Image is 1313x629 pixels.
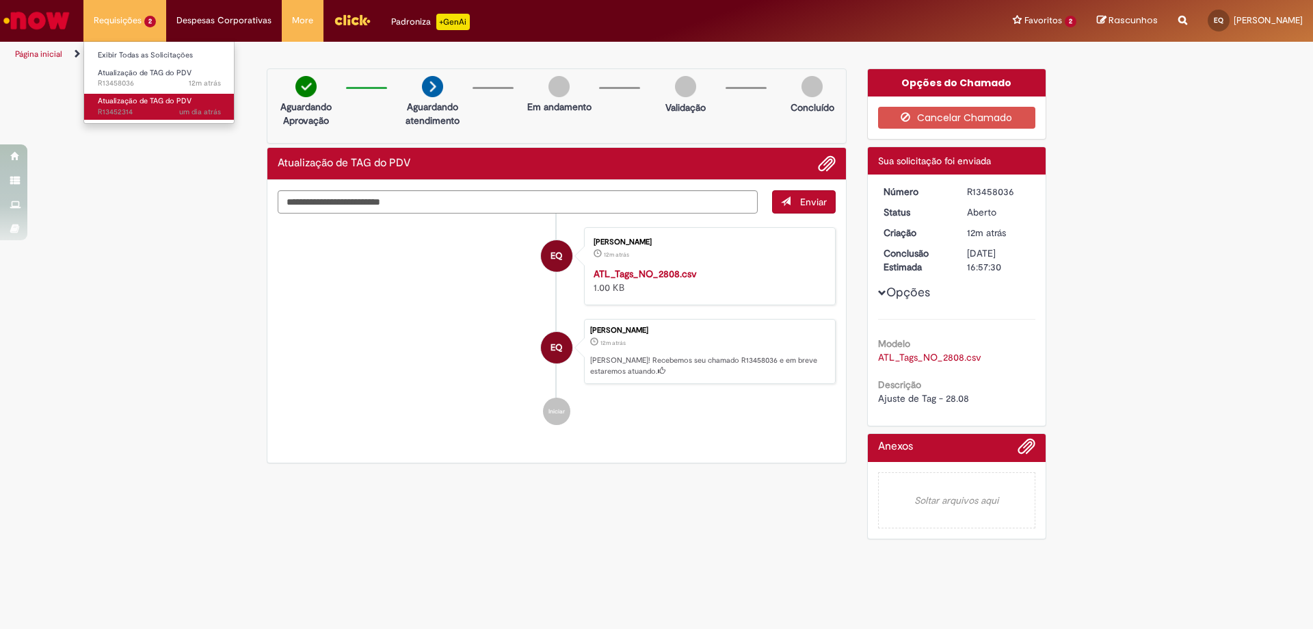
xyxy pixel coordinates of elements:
a: Download de ATL_Tags_NO_2808.csv [878,351,981,363]
dt: Conclusão Estimada [873,246,957,274]
span: 2 [144,16,156,27]
span: 12m atrás [189,78,221,88]
time: 28/08/2025 13:57:10 [604,251,629,259]
time: 28/08/2025 13:57:26 [600,339,626,347]
div: [DATE] 16:57:30 [967,246,1031,274]
p: Em andamento [527,100,592,114]
span: [PERSON_NAME] [1234,14,1303,26]
span: EQ [551,331,562,364]
p: Validação [665,101,706,114]
dt: Status [873,205,957,219]
span: EQ [551,240,562,272]
a: ATL_Tags_NO_2808.csv [594,268,697,280]
button: Adicionar anexos [1018,437,1035,462]
span: Enviar [800,196,827,208]
p: +GenAi [436,14,470,30]
span: 12m atrás [600,339,626,347]
ul: Requisições [83,41,235,124]
span: Atualização de TAG do PDV [98,96,191,106]
span: R13452314 [98,107,221,118]
time: 28/08/2025 13:57:26 [967,227,1006,239]
ul: Histórico de tíquete [278,214,836,439]
div: Eduardo Henrique Reboucas Queiroz [541,332,572,363]
div: Padroniza [391,14,470,30]
button: Adicionar anexos [818,155,836,172]
div: R13458036 [967,185,1031,198]
span: Despesas Corporativas [176,14,271,27]
h2: Anexos [878,441,913,453]
div: Aberto [967,205,1031,219]
span: um dia atrás [179,107,221,117]
a: Página inicial [15,49,62,60]
span: EQ [1214,16,1223,25]
span: Atualização de TAG do PDV [98,68,191,78]
p: [PERSON_NAME]! Recebemos seu chamado R13458036 e em breve estaremos atuando. [590,355,828,376]
span: Ajuste de Tag - 28.08 [878,392,969,405]
p: Aguardando atendimento [399,100,466,127]
ul: Trilhas de página [10,42,865,67]
img: ServiceNow [1,7,72,34]
img: img-circle-grey.png [675,76,696,97]
span: Favoritos [1024,14,1062,27]
li: Eduardo Henrique Reboucas Queiroz [278,319,836,385]
span: R13458036 [98,78,221,89]
span: More [292,14,313,27]
img: img-circle-grey.png [548,76,570,97]
span: 12m atrás [967,227,1006,239]
div: [PERSON_NAME] [594,238,821,246]
div: [PERSON_NAME] [590,326,828,335]
button: Cancelar Chamado [878,107,1036,129]
dt: Número [873,185,957,198]
h2: Atualização de TAG do PDV Histórico de tíquete [278,157,410,170]
div: 1.00 KB [594,267,821,294]
div: 28/08/2025 13:57:26 [967,226,1031,240]
a: Exibir Todas as Solicitações [84,48,235,63]
time: 27/08/2025 12:59:51 [179,107,221,117]
b: Modelo [878,337,910,350]
span: Sua solicitação foi enviada [878,155,991,167]
textarea: Digite sua mensagem aqui... [278,190,758,214]
a: Rascunhos [1097,14,1158,27]
img: img-circle-grey.png [801,76,823,97]
span: 2 [1065,16,1076,27]
dt: Criação [873,226,957,240]
button: Enviar [772,190,836,214]
img: arrow-next.png [422,76,443,97]
span: 12m atrás [604,251,629,259]
time: 28/08/2025 13:57:28 [189,78,221,88]
b: Descrição [878,378,921,391]
div: Eduardo Henrique Reboucas Queiroz [541,240,572,272]
p: Concluído [791,101,834,114]
a: Aberto R13452314 : Atualização de TAG do PDV [84,94,235,119]
a: Aberto R13458036 : Atualização de TAG do PDV [84,66,235,91]
em: Soltar arquivos aqui [878,472,1036,528]
span: Rascunhos [1109,14,1158,27]
span: Requisições [94,14,142,27]
p: Aguardando Aprovação [273,100,339,127]
img: check-circle-green.png [295,76,317,97]
div: Opções do Chamado [868,69,1046,97]
img: click_logo_yellow_360x200.png [334,10,371,30]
